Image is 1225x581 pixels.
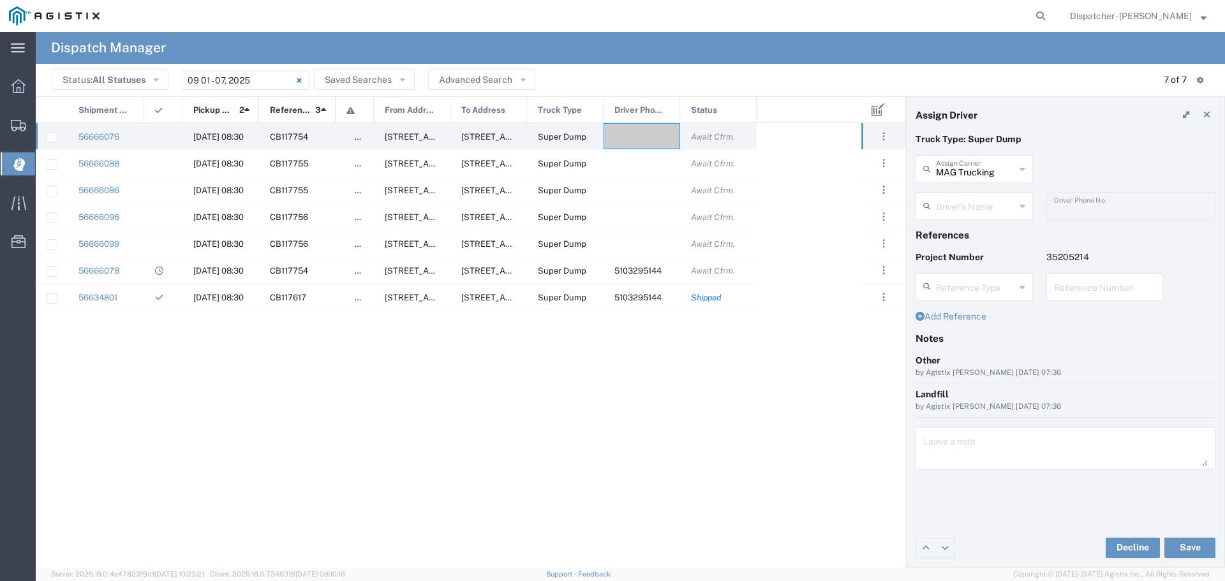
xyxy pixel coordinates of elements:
[875,208,893,226] button: ...
[355,186,374,195] span: false
[355,293,374,302] span: false
[355,212,374,222] span: false
[614,293,662,302] span: 5103295144
[295,570,345,578] span: [DATE] 08:10:16
[193,212,244,222] span: 09/05/2025, 08:30
[882,263,885,278] span: . . .
[51,32,166,64] h4: Dispatch Manager
[193,266,244,276] span: 09/03/2025, 08:30
[882,209,885,224] span: . . .
[193,186,244,195] span: 09/04/2025, 08:30
[385,266,512,276] span: 31220 Lily St, Union City, California, United States
[270,97,311,124] span: Reference
[385,293,512,302] span: 31220 Lily St,, Union City, California, United States
[461,212,657,222] span: 1601 Dixon Landing Rd, Milpitas, California, 95035, United States
[355,132,374,142] span: false
[270,186,308,195] span: CB117755
[916,538,935,557] a: Edit previous row
[691,239,735,249] span: Await Cfrm.
[78,212,119,222] a: 56666096
[1164,538,1215,558] button: Save
[538,97,582,124] span: Truck Type
[691,159,735,168] span: Await Cfrm.
[578,570,611,578] a: Feedback
[461,132,657,142] span: 1601 Dixon Landing Rd, Milpitas, California, 95035, United States
[78,239,119,249] a: 56666099
[538,212,586,222] span: Super Dump
[78,97,130,124] span: Shipment No.
[691,266,735,276] span: Await Cfrm.
[385,212,512,222] span: 31220 Lily St, Union City, California, United States
[538,186,586,195] span: Super Dump
[916,311,986,321] a: Add Reference
[538,239,586,249] span: Super Dump
[193,159,244,168] span: 09/04/2025, 08:30
[51,570,204,578] span: Server: 2025.18.0-4e47823f9d1
[916,332,1215,344] h4: Notes
[882,182,885,198] span: . . .
[270,239,308,249] span: CB117756
[154,570,204,578] span: [DATE] 10:23:21
[691,97,717,124] span: Status
[875,154,893,172] button: ...
[193,132,244,142] span: 09/03/2025, 08:30
[916,367,1215,379] div: by Agistix [PERSON_NAME] [DATE] 07:36
[78,132,119,142] a: 56666076
[461,186,657,195] span: 1601 Dixon Landing Rd, Milpitas, California, 95035, United States
[691,212,735,222] span: Await Cfrm.
[78,159,119,168] a: 56666088
[691,293,722,302] span: Shipped
[538,159,586,168] span: Super Dump
[315,97,321,124] span: 3
[882,290,885,305] span: . . .
[270,293,306,302] span: CB117617
[916,251,1033,264] p: Project Number
[614,266,662,276] span: 5103295144
[882,236,885,251] span: . . .
[691,186,735,195] span: Await Cfrm.
[193,97,235,124] span: Pickup Date and Time
[461,239,657,249] span: 1601 Dixon Landing Rd, Milpitas, California, 95035, United States
[385,132,512,142] span: 31220 Lily St, Union City, California, United States
[385,239,512,249] span: 31220 Lily St, Union City, California, United States
[1106,538,1160,558] button: Decline
[461,159,657,168] span: 1601 Dixon Landing Rd, Milpitas, California, 95035, United States
[270,159,308,168] span: CB117755
[882,129,885,144] span: . . .
[52,70,168,90] button: Status:All Statuses
[428,70,535,90] button: Advanced Search
[270,266,308,276] span: CB117754
[875,288,893,306] button: ...
[916,133,1215,146] p: Truck Type: Super Dump
[461,293,657,302] span: 1601 Dixon Landing Rd, Milpitas, California, 95035, United States
[935,538,954,557] a: Edit next row
[314,70,415,90] button: Saved Searches
[461,97,505,124] span: To Address
[355,159,374,168] span: false
[546,570,578,578] a: Support
[875,128,893,145] button: ...
[270,132,308,142] span: CB117754
[270,212,308,222] span: CB117756
[9,6,100,26] img: logo
[385,186,512,195] span: 31220 Lily St, Union City, California, United States
[538,132,586,142] span: Super Dump
[193,239,244,249] span: 09/05/2025, 08:30
[239,97,244,124] span: 2
[916,388,1215,401] div: Landfill
[916,229,1215,240] h4: References
[1013,569,1210,580] span: Copyright © [DATE]-[DATE] Agistix Inc., All Rights Reserved
[916,109,977,121] h4: Assign Driver
[614,97,666,124] span: Driver Phone No.
[916,354,1215,367] div: Other
[875,261,893,279] button: ...
[538,266,586,276] span: Super Dump
[875,235,893,253] button: ...
[210,570,345,578] span: Client: 2025.18.0-7346316
[461,266,657,276] span: 1601 Dixon Landing Rd, Milpitas, California, 95035, United States
[93,75,145,85] span: All Statuses
[1164,73,1187,87] div: 7 of 7
[882,156,885,171] span: . . .
[916,401,1215,413] div: by Agistix [PERSON_NAME] [DATE] 07:36
[691,132,735,142] span: Await Cfrm.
